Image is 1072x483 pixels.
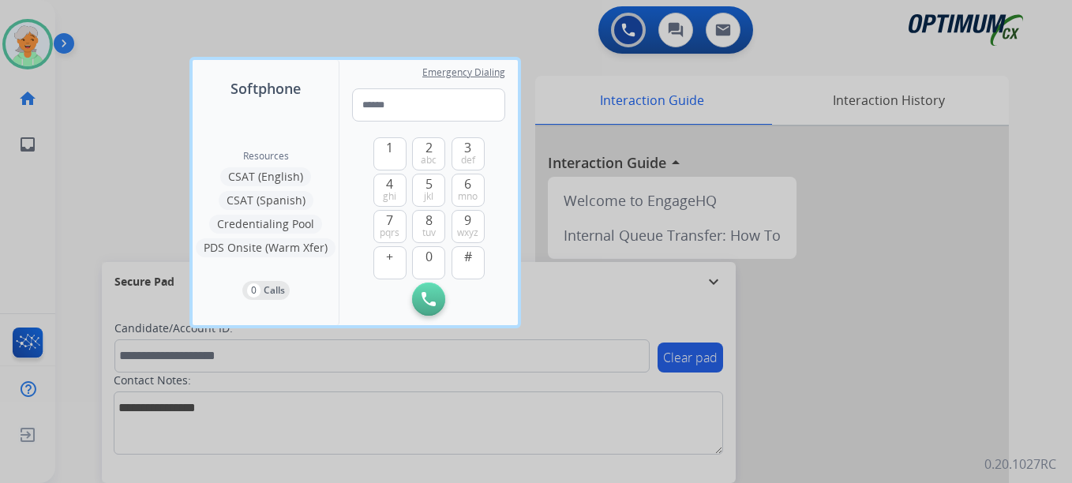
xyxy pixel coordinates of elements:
button: 2abc [412,137,445,170]
p: Calls [264,283,285,298]
span: 4 [386,174,393,193]
p: 0 [247,283,261,298]
span: mno [458,190,478,203]
button: 7pqrs [373,210,407,243]
span: 6 [464,174,471,193]
span: tuv [422,227,436,239]
button: 1 [373,137,407,170]
span: wxyz [457,227,478,239]
img: call-button [422,292,436,306]
span: Softphone [231,77,301,99]
button: 5jkl [412,174,445,207]
button: 4ghi [373,174,407,207]
span: 5 [425,174,433,193]
button: 6mno [452,174,485,207]
button: + [373,246,407,279]
span: Resources [243,150,289,163]
button: CSAT (English) [220,167,311,186]
span: def [461,154,475,167]
button: 9wxyz [452,210,485,243]
span: 3 [464,138,471,157]
span: Emergency Dialing [422,66,505,79]
span: jkl [424,190,433,203]
span: 7 [386,211,393,230]
p: 0.20.1027RC [984,455,1056,474]
button: PDS Onsite (Warm Xfer) [196,238,335,257]
span: ghi [383,190,396,203]
button: Credentialing Pool [209,215,322,234]
span: + [386,247,393,266]
button: # [452,246,485,279]
button: 0Calls [242,281,290,300]
span: abc [421,154,437,167]
button: CSAT (Spanish) [219,191,313,210]
span: # [464,247,472,266]
span: 2 [425,138,433,157]
span: 8 [425,211,433,230]
button: 8tuv [412,210,445,243]
button: 0 [412,246,445,279]
span: pqrs [380,227,399,239]
span: 1 [386,138,393,157]
span: 9 [464,211,471,230]
button: 3def [452,137,485,170]
span: 0 [425,247,433,266]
